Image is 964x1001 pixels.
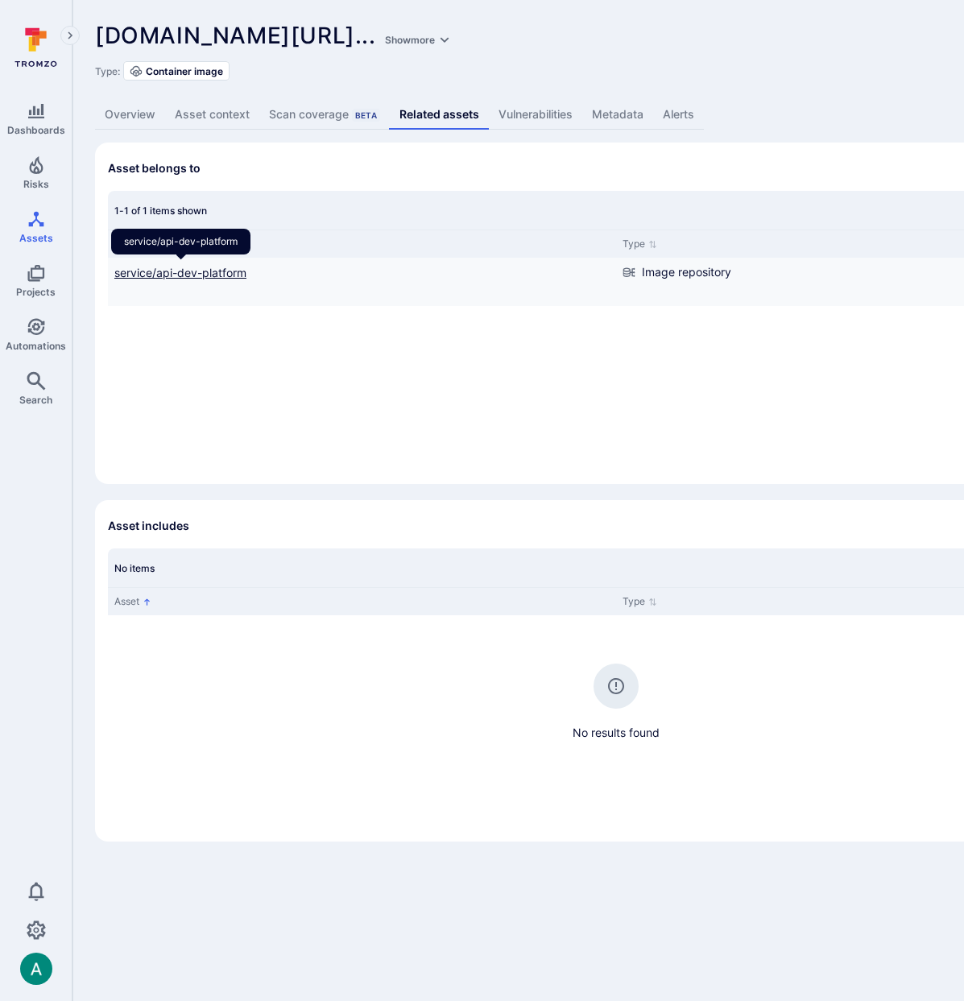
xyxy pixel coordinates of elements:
[114,562,155,574] span: No items
[108,160,201,176] h2: Asset belongs to
[23,178,49,190] span: Risks
[653,100,704,130] a: Alerts
[143,594,151,610] p: Sorted by: Alphabetically (A-Z)
[623,238,657,250] button: Sort by Type
[111,229,250,254] div: service/api-dev-platform
[146,65,223,77] span: Container image
[19,394,52,406] span: Search
[165,100,259,130] a: Asset context
[582,100,653,130] a: Metadata
[95,22,355,49] span: [DOMAIN_NAME][URL]
[489,100,582,130] a: Vulnerabilities
[642,264,731,280] span: Image repository
[95,100,165,130] a: Overview
[269,106,380,122] div: Scan coverage
[95,65,120,77] span: Type:
[355,22,454,49] span: ...
[623,595,657,608] button: Sort by Type
[19,232,53,244] span: Assets
[390,100,489,130] a: Related assets
[108,258,616,306] div: Cell for Asset
[20,953,52,985] div: Arjan Dehar
[7,124,65,136] span: Dashboards
[6,340,66,352] span: Automations
[114,266,246,279] a: service/api-dev-platform
[20,953,52,985] img: ACg8ocLSa5mPYBaXNx3eFu_EmspyJX0laNWN7cXOFirfQ7srZveEpg=s96-c
[382,22,454,49] a: Showmore
[16,286,56,298] span: Projects
[108,518,189,534] h2: Asset includes
[64,29,76,43] i: Expand navigation menu
[382,34,454,46] button: Showmore
[352,109,380,122] div: Beta
[114,205,207,217] span: 1-1 of 1 items shown
[114,595,151,608] button: Sort by Asset
[60,26,80,45] button: Expand navigation menu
